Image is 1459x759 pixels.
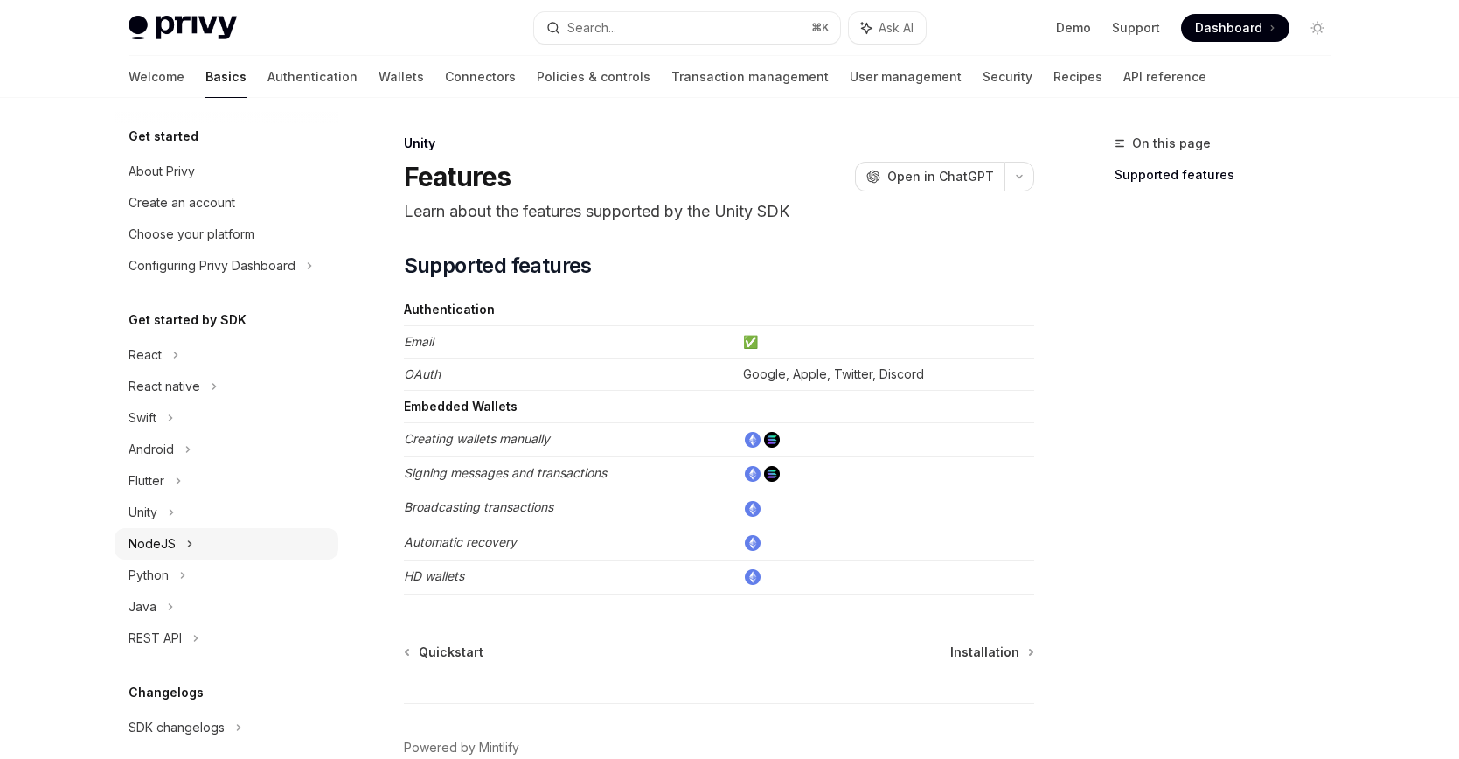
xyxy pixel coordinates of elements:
em: HD wallets [404,568,464,583]
div: Swift [129,407,156,428]
button: Search...⌘K [534,12,840,44]
a: Supported features [1115,161,1345,189]
a: Transaction management [671,56,829,98]
a: Basics [205,56,247,98]
img: ethereum.png [745,501,761,517]
h5: Get started [129,126,198,147]
span: Ask AI [879,19,914,37]
div: NodeJS [129,533,176,554]
img: solana.png [764,432,780,448]
a: Policies & controls [537,56,650,98]
img: ethereum.png [745,569,761,585]
a: Installation [950,644,1032,661]
h1: Features [404,161,511,192]
em: Creating wallets manually [404,431,550,446]
h5: Get started by SDK [129,310,247,331]
em: Email [404,334,434,349]
button: Toggle dark mode [1303,14,1331,42]
div: SDK changelogs [129,717,225,738]
a: Powered by Mintlify [404,739,519,756]
div: Unity [129,502,157,523]
button: Ask AI [849,12,926,44]
img: light logo [129,16,237,40]
div: Unity [404,135,1034,152]
span: ⌘ K [811,21,830,35]
p: Learn about the features supported by the Unity SDK [404,199,1034,224]
div: Create an account [129,192,235,213]
em: Signing messages and transactions [404,465,607,480]
a: Demo [1056,19,1091,37]
a: Quickstart [406,644,483,661]
a: About Privy [115,156,338,187]
img: ethereum.png [745,432,761,448]
span: Open in ChatGPT [887,168,994,185]
em: Broadcasting transactions [404,499,553,514]
em: OAuth [404,366,441,381]
span: On this page [1132,133,1211,154]
a: Security [983,56,1032,98]
span: Dashboard [1195,19,1262,37]
a: Wallets [379,56,424,98]
a: Dashboard [1181,14,1289,42]
div: Search... [567,17,616,38]
div: Choose your platform [129,224,254,245]
h5: Changelogs [129,682,204,703]
div: About Privy [129,161,195,182]
em: Automatic recovery [404,534,517,549]
a: Authentication [267,56,358,98]
img: solana.png [764,466,780,482]
a: Support [1112,19,1160,37]
div: Android [129,439,174,460]
a: Connectors [445,56,516,98]
span: Installation [950,644,1019,661]
strong: Embedded Wallets [404,399,518,414]
div: React [129,345,162,366]
div: REST API [129,628,182,649]
a: Create an account [115,187,338,219]
td: ✅ [736,326,1034,359]
div: Flutter [129,470,164,491]
span: Quickstart [419,644,483,661]
a: API reference [1123,56,1206,98]
img: ethereum.png [745,466,761,482]
div: React native [129,376,200,397]
td: Google, Apple, Twitter, Discord [736,359,1034,391]
a: Choose your platform [115,219,338,250]
strong: Authentication [404,302,495,317]
a: User management [850,56,962,98]
div: Configuring Privy Dashboard [129,255,295,276]
div: Java [129,596,156,617]
span: Supported features [404,252,592,280]
img: ethereum.png [745,535,761,551]
a: Welcome [129,56,184,98]
a: Recipes [1053,56,1102,98]
button: Open in ChatGPT [855,162,1004,191]
div: Python [129,565,169,586]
